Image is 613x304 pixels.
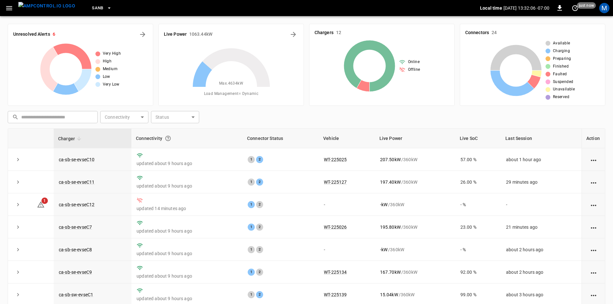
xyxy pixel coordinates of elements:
[189,31,212,38] h6: 1063.44 kW
[503,5,549,11] p: [DATE] 13:32:06 -07:00
[380,269,401,275] p: 167.70 kW
[480,5,502,11] p: Local time
[248,179,255,186] div: 1
[380,291,450,298] div: / 360 kW
[103,66,118,72] span: Medium
[319,238,375,261] td: -
[59,225,92,230] a: ca-sb-se-evseC7
[256,201,263,208] div: 2
[59,157,94,162] a: ca-sb-se-evseC10
[103,51,121,57] span: Very High
[380,291,398,298] p: 15.04 kW
[590,224,598,230] div: action cell options
[553,63,569,70] span: Finished
[13,31,50,38] h6: Unresolved Alerts
[137,205,237,212] p: updated 14 minutes ago
[380,201,450,208] div: / 360 kW
[501,129,582,148] th: Last Session
[92,5,103,12] span: SanB
[137,228,237,234] p: updated about 9 hours ago
[315,29,333,36] h6: Chargers
[164,31,187,38] h6: Live Power
[137,183,237,189] p: updated about 9 hours ago
[553,71,567,78] span: Faulted
[248,291,255,298] div: 1
[248,201,255,208] div: 1
[501,261,582,283] td: about 2 hours ago
[455,261,501,283] td: 92.00 %
[256,224,263,231] div: 2
[256,179,263,186] div: 2
[256,246,263,253] div: 2
[380,269,450,275] div: / 360 kW
[137,250,237,257] p: updated about 9 hours ago
[455,216,501,238] td: 23.00 %
[324,157,347,162] a: WT-225025
[103,81,120,88] span: Very Low
[248,224,255,231] div: 1
[136,133,238,144] div: Connectivity
[380,179,401,185] p: 197.40 kW
[59,202,94,207] a: ca-sb-se-evseC12
[324,292,347,297] a: WT-225139
[162,133,174,144] button: Connection between the charger and our software.
[219,80,243,87] span: Max. 4634 kW
[59,247,92,252] a: ca-sb-se-evseC8
[501,148,582,171] td: about 1 hour ago
[138,29,148,40] button: All Alerts
[380,201,387,208] p: - kW
[492,29,497,36] h6: 24
[501,216,582,238] td: 21 minutes ago
[41,198,48,204] span: 1
[553,48,570,54] span: Charging
[13,222,23,232] button: expand row
[455,171,501,193] td: 26.00 %
[37,202,45,207] a: 1
[324,225,347,230] a: WT-225026
[570,3,580,13] button: set refresh interval
[256,291,263,298] div: 2
[599,3,609,13] div: profile-icon
[582,129,605,148] th: Action
[380,156,401,163] p: 207.50 kW
[501,171,582,193] td: 29 minutes ago
[18,2,75,10] img: ampcontrol.io logo
[288,29,298,40] button: Energy Overview
[324,270,347,275] a: WT-225134
[103,58,112,65] span: High
[13,200,23,209] button: expand row
[590,291,598,298] div: action cell options
[501,238,582,261] td: about 2 hours ago
[380,224,450,230] div: / 360 kW
[380,179,450,185] div: / 360 kW
[408,67,420,73] span: Offline
[204,91,259,97] span: Load Management = Dynamic
[324,180,347,185] a: WT-225127
[59,292,93,297] a: ca-sb-sw-evseC1
[319,193,375,216] td: -
[553,86,575,93] span: Unavailable
[59,270,92,275] a: ca-sb-se-evseC9
[58,135,83,143] span: Charger
[256,269,263,276] div: 2
[137,273,237,279] p: updated about 9 hours ago
[13,155,23,164] button: expand row
[103,74,110,80] span: Low
[553,56,571,62] span: Preparing
[590,246,598,253] div: action cell options
[256,156,263,163] div: 2
[53,31,55,38] h6: 6
[13,177,23,187] button: expand row
[375,129,455,148] th: Live Power
[13,290,23,299] button: expand row
[455,129,501,148] th: Live SoC
[380,246,387,253] p: - kW
[336,29,341,36] h6: 12
[380,156,450,163] div: / 360 kW
[455,238,501,261] td: - %
[243,129,319,148] th: Connector Status
[465,29,489,36] h6: Connectors
[137,295,237,302] p: updated about 9 hours ago
[13,245,23,254] button: expand row
[59,180,94,185] a: ca-sb-se-evseC11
